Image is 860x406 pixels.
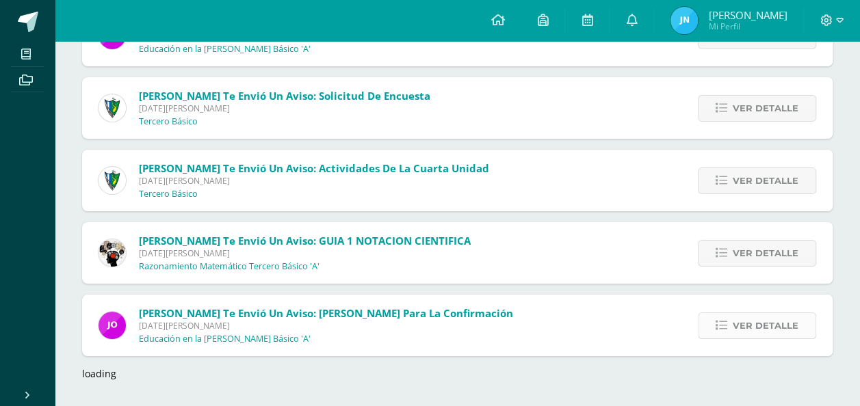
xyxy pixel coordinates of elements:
[139,247,471,259] span: [DATE][PERSON_NAME]
[99,239,126,267] img: d172b984f1f79fc296de0e0b277dc562.png
[139,320,513,331] span: [DATE][PERSON_NAME]
[139,306,513,320] span: [PERSON_NAME] te envió un aviso: [PERSON_NAME] para la Confirmación
[139,103,430,114] span: [DATE][PERSON_NAME]
[708,8,787,22] span: [PERSON_NAME]
[139,161,489,175] span: [PERSON_NAME] te envió un aviso: Actividades de la Cuarta Unidad
[139,234,471,247] span: [PERSON_NAME] te envió un aviso: GUIA 1 NOTACION CIENTIFICA
[733,96,798,121] span: Ver detalle
[99,312,126,339] img: 6614adf7432e56e5c9e182f11abb21f1.png
[139,175,489,187] span: [DATE][PERSON_NAME]
[139,189,198,200] p: Tercero Básico
[139,44,311,55] p: Educación en la [PERSON_NAME] Básico 'A'
[99,167,126,194] img: 9f174a157161b4ddbe12118a61fed988.png
[670,7,698,34] img: 7d0dd7c4a114cbfa0d056ec45c251c57.png
[733,313,798,338] span: Ver detalle
[139,116,198,127] p: Tercero Básico
[139,89,430,103] span: [PERSON_NAME] te envió un aviso: Solicitud de encuesta
[139,261,320,272] p: Razonamiento Matemático Tercero Básico 'A'
[733,168,798,193] span: Ver detalle
[708,21,787,32] span: Mi Perfil
[99,94,126,122] img: 9f174a157161b4ddbe12118a61fed988.png
[82,367,833,380] div: loading
[733,241,798,266] span: Ver detalle
[139,334,311,344] p: Educación en la [PERSON_NAME] Básico 'A'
